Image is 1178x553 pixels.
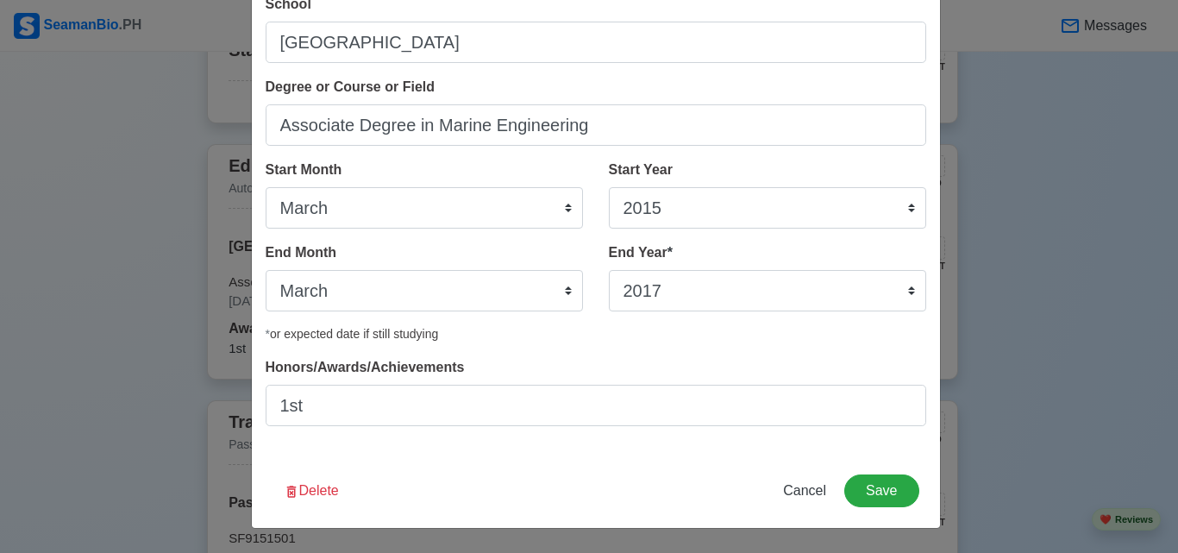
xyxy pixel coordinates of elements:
[266,242,337,263] label: End Month
[266,325,926,343] div: or expected date if still studying
[266,79,435,94] span: Degree or Course or Field
[609,160,673,180] label: Start Year
[609,242,673,263] label: End Year
[266,360,465,374] span: Honors/Awards/Achievements
[783,483,826,498] span: Cancel
[266,160,342,180] label: Start Month
[266,22,926,63] input: Ex: PMI Colleges Bohol
[266,104,926,146] input: Ex: BS in Marine Transportation
[273,474,350,507] button: Delete
[772,474,837,507] button: Cancel
[844,474,918,507] button: Save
